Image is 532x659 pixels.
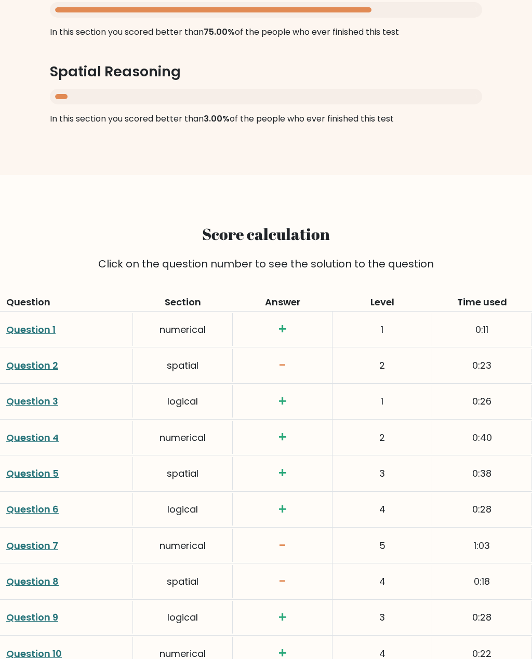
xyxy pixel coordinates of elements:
div: 0:28 [432,601,532,634]
div: 0:40 [432,421,532,454]
div: 5 [332,529,432,562]
div: spatial [133,457,233,490]
a: Question 5 [6,467,59,480]
div: 0:11 [432,313,532,346]
div: logical [133,493,233,526]
div: Section [133,295,233,309]
h3: + [239,321,326,338]
div: numerical [133,313,233,346]
a: Question 1 [6,323,56,336]
a: Question 8 [6,575,59,588]
div: Level [332,295,432,309]
h3: - [239,573,326,589]
h3: + [239,501,326,518]
div: 4 [332,565,432,598]
span: 75.00% [204,26,235,38]
div: 4 [332,493,432,526]
div: 3 [332,457,432,490]
a: Question 4 [6,431,59,444]
div: spatial [133,349,233,382]
a: Question 3 [6,395,58,408]
div: logical [133,601,233,634]
h3: + [239,465,326,481]
a: Question 7 [6,539,58,552]
h2: Score calculation [6,225,526,244]
div: logical [133,385,233,418]
div: 0:18 [432,565,532,598]
div: Click on the question number to see the solution to the question [6,256,526,272]
h3: + [239,393,326,410]
h3: - [239,537,326,554]
div: 0:38 [432,457,532,490]
h3: - [239,357,326,373]
div: 0:23 [432,349,532,382]
span: 3.00% [204,113,230,125]
h3: + [239,429,326,446]
div: 0:28 [432,493,532,526]
div: Answer [233,295,332,309]
h3: Spatial Reasoning [50,63,482,80]
div: Time used [432,295,532,309]
div: 0:26 [432,385,532,418]
div: 1 [332,385,432,418]
div: 2 [332,421,432,454]
div: 1 [332,313,432,346]
div: 3 [332,601,432,634]
div: spatial [133,565,233,598]
div: numerical [133,529,233,562]
div: 2 [332,349,432,382]
div: 1:03 [432,529,532,562]
a: Question 6 [6,503,59,516]
a: Question 2 [6,359,58,372]
div: numerical [133,421,233,454]
a: Question 9 [6,611,58,624]
h3: + [239,609,326,626]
